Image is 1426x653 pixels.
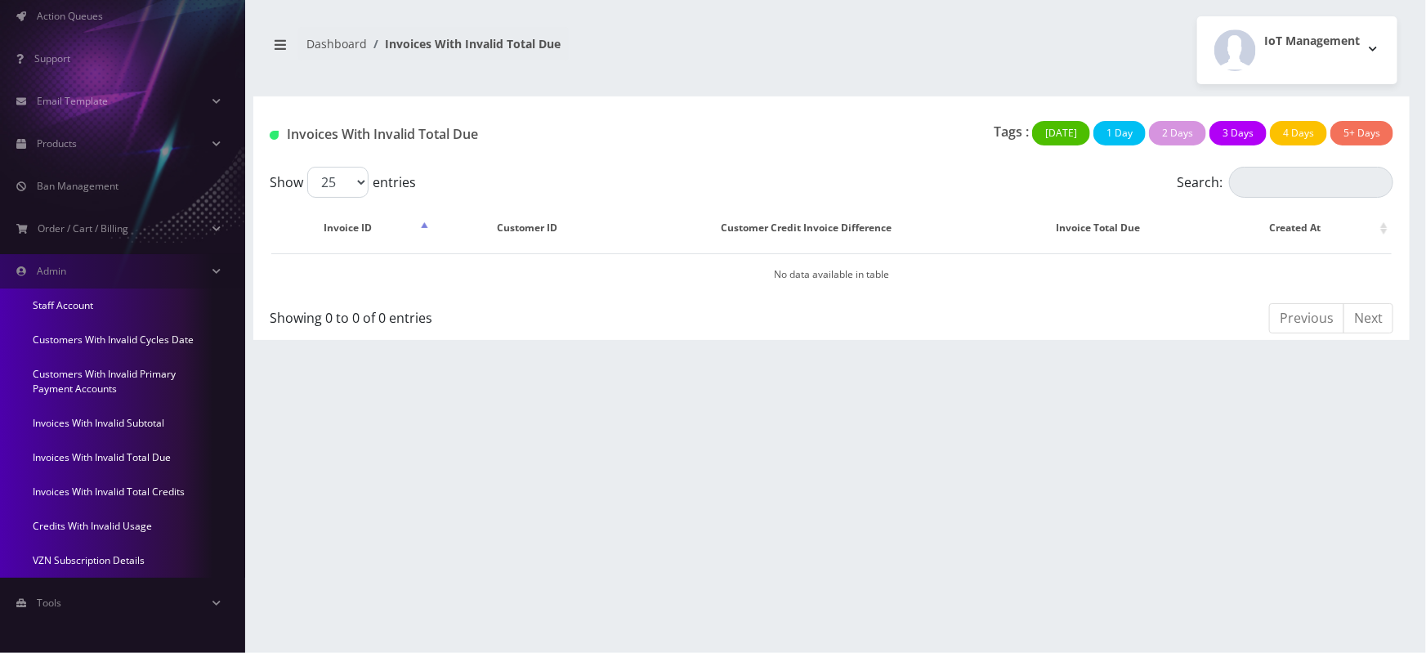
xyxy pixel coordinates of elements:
button: 3 Days [1209,121,1267,145]
span: Support [34,51,70,65]
th: Invoice ID: activate to sort column descending [271,204,432,252]
span: Admin [37,264,66,278]
select: Showentries [307,167,369,198]
label: Search: [1177,167,1393,198]
h1: Invoices With Invalid Total Due [270,127,628,142]
td: No data available in table [271,253,1392,295]
button: 2 Days [1149,121,1206,145]
th: Created At: activate to sort column ascending [1206,204,1392,252]
span: Tools [37,596,61,610]
nav: breadcrumb [266,27,820,74]
th: Customer Credit Invoice Difference [623,204,990,252]
a: Dashboard [306,36,367,51]
a: Next [1343,303,1393,333]
button: 5+ Days [1330,121,1393,145]
p: Tags : [994,122,1029,141]
button: 4 Days [1270,121,1327,145]
span: Products [37,136,77,150]
span: Ban Management [37,179,118,193]
div: Showing 0 to 0 of 0 entries [270,302,820,328]
th: Invoice Total Due [991,204,1205,252]
span: Action Queues [37,9,103,23]
button: [DATE] [1032,121,1090,145]
a: Previous [1269,303,1344,333]
img: Customer With Invalid Primary Payment Account [270,131,279,140]
li: Invoices With Invalid Total Due [367,35,561,52]
button: IoT Management [1197,16,1397,84]
label: Show entries [270,167,416,198]
input: Search: [1229,167,1393,198]
span: Email Template [37,94,108,108]
button: 1 Day [1093,121,1146,145]
th: Customer ID [434,204,622,252]
span: Order / Cart / Billing [38,221,129,235]
h2: IoT Management [1264,34,1360,48]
